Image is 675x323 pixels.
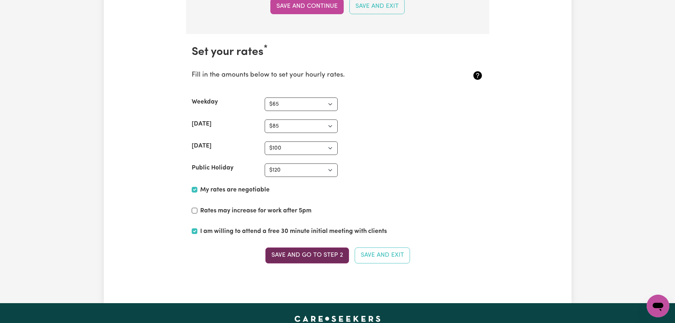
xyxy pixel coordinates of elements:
[192,98,218,107] label: Weekday
[355,247,410,263] button: Save and Exit
[200,227,387,236] label: I am willing to attend a free 30 minute initial meeting with clients
[192,70,435,80] p: Fill in the amounts below to set your hourly rates.
[265,247,349,263] button: Save and go to Step 2
[200,206,311,216] label: Rates may increase for work after 5pm
[200,185,270,195] label: My rates are negotiable
[647,295,669,317] iframe: Button to launch messaging window, conversation in progress
[192,119,212,129] label: [DATE]
[192,163,234,173] label: Public Holiday
[294,316,381,322] a: Careseekers home page
[192,45,484,59] h2: Set your rates
[192,141,212,151] label: [DATE]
